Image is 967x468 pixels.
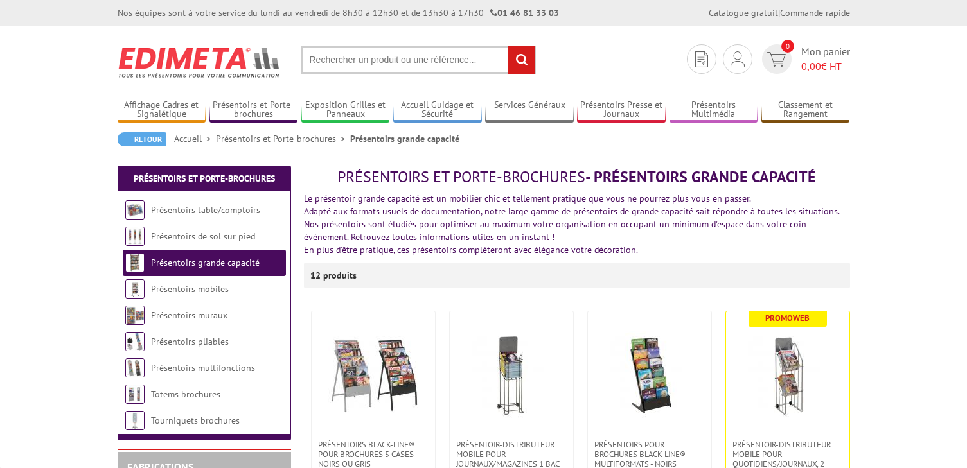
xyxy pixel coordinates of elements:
[151,388,220,400] a: Totems brochures
[393,100,482,121] a: Accueil Guidage et Sécurité
[151,204,260,216] a: Présentoirs table/comptoirs
[304,192,850,205] div: Le présentoir grande capacité est un mobilier chic et tellement pratique que vous ne pourrez plus...
[328,331,418,420] img: Présentoirs Black-Line® pour brochures 5 Cases - Noirs ou Gris
[731,51,745,67] img: devis rapide
[151,283,229,295] a: Présentoirs mobiles
[151,257,260,268] a: Présentoirs grande capacité
[577,100,666,121] a: Présentoirs Presse et Journaux
[304,169,850,186] h1: - Présentoirs grande capacité
[709,7,778,19] a: Catalogue gratuit
[670,100,758,121] a: Présentoirs Multimédia
[151,362,255,374] a: Présentoirs multifonctions
[118,132,166,146] a: Retour
[695,51,708,67] img: devis rapide
[350,132,459,145] li: Présentoirs grande capacité
[125,306,145,325] img: Présentoirs muraux
[767,52,786,67] img: devis rapide
[781,40,794,53] span: 0
[125,411,145,430] img: Tourniquets brochures
[485,100,574,121] a: Services Généraux
[490,7,559,19] strong: 01 46 81 33 03
[174,133,216,144] a: Accueil
[304,218,850,243] div: Nos présentoirs sont étudiés pour optimiser au maximum votre organisation en occupant un minimum ...
[216,133,350,144] a: Présentoirs et Porte-brochures
[801,59,850,74] span: € HT
[780,7,850,19] a: Commande rapide
[134,173,275,184] a: Présentoirs et Porte-brochures
[125,358,145,377] img: Présentoirs multifonctions
[301,46,536,74] input: Rechercher un produit ou une référence...
[337,167,585,187] span: Présentoirs et Porte-brochures
[151,336,229,347] a: Présentoirs pliables
[125,200,145,220] img: Présentoirs table/comptoirs
[508,46,535,74] input: rechercher
[759,44,850,74] a: devis rapide 0 Mon panier 0,00€ HT
[151,415,240,426] a: Tourniquets brochures
[118,39,281,86] img: Edimeta
[801,44,850,74] span: Mon panier
[743,331,833,420] img: Présentoir-distributeur mobile pour quotidiens/journaux, 2 bacs grande capacité
[125,253,145,272] img: Présentoirs grande capacité
[151,230,255,242] a: Présentoirs de sol sur pied
[765,313,810,324] b: Promoweb
[125,279,145,299] img: Présentoirs mobiles
[304,205,850,218] div: Adapté aux formats usuels de documentation, notre large gamme de présentoirs de grande capacité s...
[466,331,556,420] img: Présentoir-Distributeur mobile pour journaux/magazines 1 bac grande capacité
[125,385,145,404] img: Totems brochures
[304,243,850,256] div: En plus d'être pratique, ces présentoirs compléteront avec élégance votre décoration.
[310,263,359,288] p: 12 produits
[801,60,821,73] span: 0,00
[605,331,695,420] img: Présentoirs pour Brochures Black-Line® multiformats - Noirs
[209,100,298,121] a: Présentoirs et Porte-brochures
[118,6,559,19] div: Nos équipes sont à votre service du lundi au vendredi de 8h30 à 12h30 et de 13h30 à 17h30
[125,227,145,246] img: Présentoirs de sol sur pied
[301,100,390,121] a: Exposition Grilles et Panneaux
[151,309,227,321] a: Présentoirs muraux
[761,100,850,121] a: Classement et Rangement
[118,100,206,121] a: Affichage Cadres et Signalétique
[125,332,145,351] img: Présentoirs pliables
[709,6,850,19] div: |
